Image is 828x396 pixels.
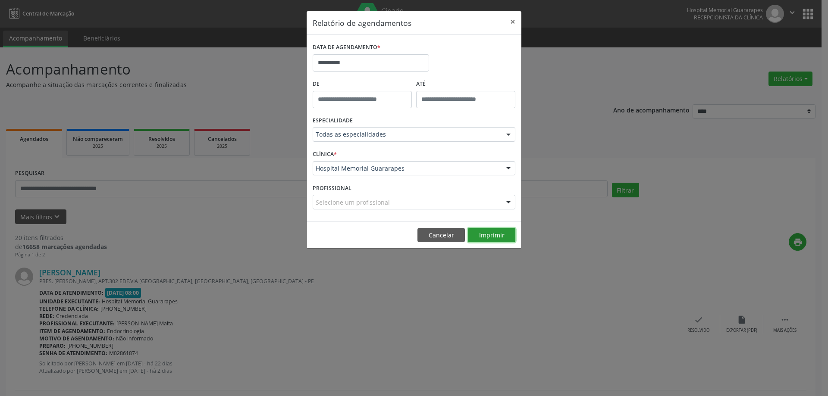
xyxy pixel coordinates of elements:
label: ESPECIALIDADE [313,114,353,128]
span: Todas as especialidades [316,130,498,139]
button: Close [504,11,521,32]
button: Cancelar [417,228,465,243]
h5: Relatório de agendamentos [313,17,411,28]
span: Selecione um profissional [316,198,390,207]
span: Hospital Memorial Guararapes [316,164,498,173]
label: DATA DE AGENDAMENTO [313,41,380,54]
button: Imprimir [468,228,515,243]
label: ATÉ [416,78,515,91]
label: De [313,78,412,91]
label: PROFISSIONAL [313,181,351,195]
label: CLÍNICA [313,148,337,161]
